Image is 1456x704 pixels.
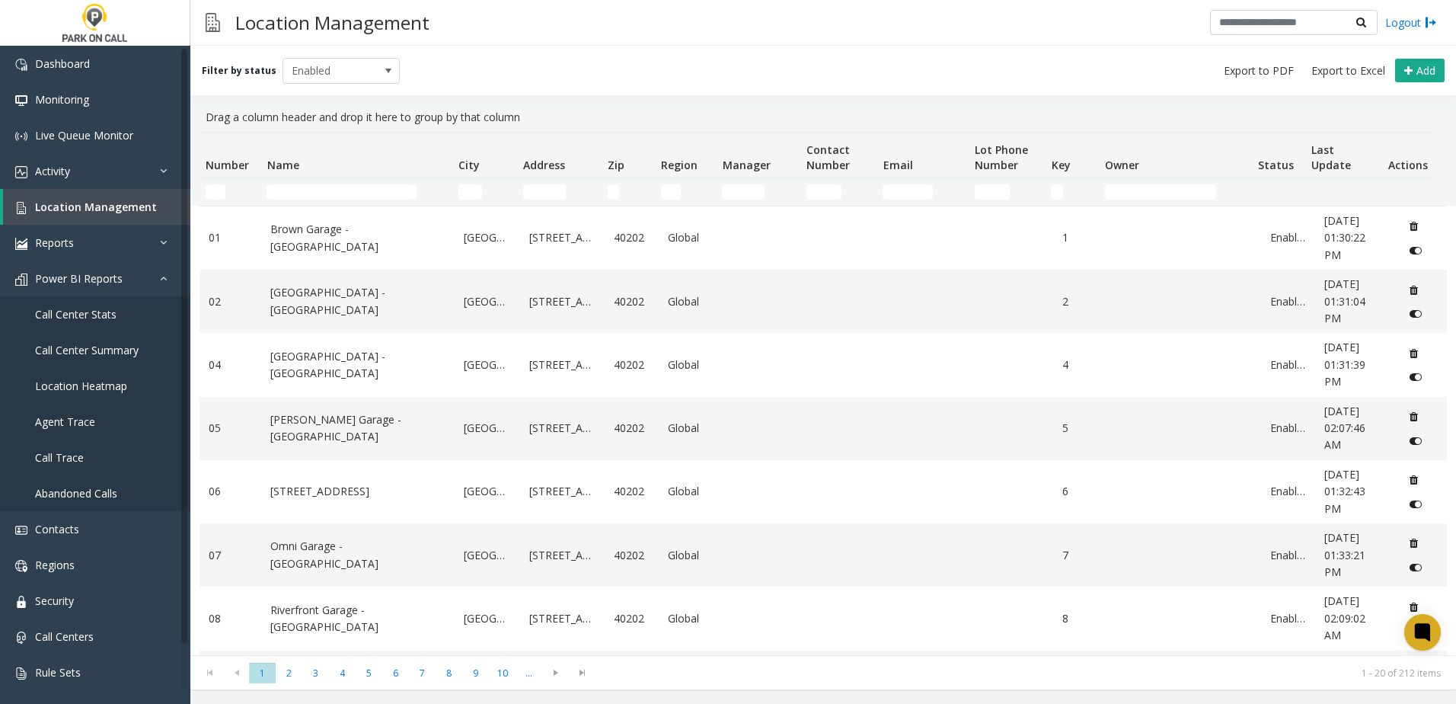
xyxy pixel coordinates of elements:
a: 05 [209,420,252,437]
span: Reports [35,235,74,250]
span: [DATE] 01:31:39 PM [1324,340,1365,389]
span: Page 6 [382,663,409,683]
td: City Filter [452,178,517,206]
td: Actions Filter [1382,178,1435,206]
span: Export to Excel [1311,63,1385,78]
a: [GEOGRAPHIC_DATA] [464,610,511,627]
span: Live Queue Monitor [35,128,133,142]
span: Security [35,594,74,608]
label: Filter by status [202,64,276,78]
span: Page 10 [489,663,516,683]
a: 40202 [614,229,650,246]
span: Page 1 [249,663,276,683]
img: 'icon' [15,632,27,644]
a: 40202 [614,420,650,437]
span: Location Management [35,200,157,214]
a: [DATE] 01:31:39 PM [1324,339,1383,390]
input: Region Filter [661,184,681,200]
a: [DATE] 01:32:43 PM [1324,466,1383,517]
td: Manager Filter [716,178,800,206]
a: [STREET_ADDRESS] [529,229,596,246]
div: Drag a column header and drop it here to group by that column [200,103,1447,132]
td: Email Filter [876,178,969,206]
a: 07 [209,547,252,564]
button: Disable [1402,555,1430,580]
img: 'icon' [15,560,27,572]
button: Disable [1402,238,1430,263]
a: Global [668,229,711,246]
span: Call Centers [35,629,94,644]
a: Global [668,610,711,627]
a: Enabled [1270,229,1306,246]
span: Page 7 [409,663,436,683]
span: [DATE] 02:07:46 AM [1324,404,1365,453]
img: 'icon' [15,202,27,214]
input: Number Filter [206,184,225,200]
a: 40202 [614,610,650,627]
input: Name Filter [267,184,417,200]
a: Logout [1385,14,1437,30]
img: 'icon' [15,596,27,608]
td: Number Filter [200,178,260,206]
span: Agent Trace [35,414,95,429]
td: Key Filter [1045,178,1098,206]
a: [DATE] 01:30:22 PM [1324,213,1383,264]
span: Abandoned Calls [35,486,117,501]
a: 06 [209,483,252,500]
button: Disable [1402,428,1430,453]
a: Enabled [1270,357,1306,373]
a: 04 [209,357,252,373]
span: Page 4 [329,663,356,683]
a: [STREET_ADDRESS] [529,483,596,500]
a: [STREET_ADDRESS] [529,293,596,310]
span: Activity [35,164,70,178]
span: Region [661,158,698,172]
a: [DATE] 01:31:04 PM [1324,276,1383,327]
a: [GEOGRAPHIC_DATA] [464,547,511,564]
span: Enabled [283,59,376,83]
span: Page 8 [436,663,462,683]
img: 'icon' [15,667,27,680]
span: Number [206,158,249,172]
span: Page 2 [276,663,302,683]
a: 5 [1062,420,1098,437]
a: [STREET_ADDRESS] [270,483,445,500]
span: City [458,158,480,172]
td: Name Filter [260,178,452,206]
button: Delete [1402,405,1426,429]
a: 40202 [614,483,650,500]
a: Enabled [1270,547,1306,564]
kendo-pager-info: 1 - 20 of 212 items [605,667,1441,680]
button: Disable [1402,365,1430,389]
a: [GEOGRAPHIC_DATA] - [GEOGRAPHIC_DATA] [270,348,445,382]
td: Region Filter [655,178,716,206]
a: [STREET_ADDRESS] [529,547,596,564]
input: City Filter [458,184,482,200]
a: 8 [1062,610,1098,627]
td: Lot Phone Number Filter [969,178,1045,206]
span: Lot Phone Number [975,142,1028,172]
a: [STREET_ADDRESS] [529,357,596,373]
a: [PERSON_NAME] Garage - [GEOGRAPHIC_DATA] [270,411,445,446]
input: Contact Number Filter [806,184,841,200]
span: Contacts [35,522,79,536]
span: Rule Sets [35,665,81,680]
input: Manager Filter [722,184,765,200]
img: 'icon' [15,238,27,250]
a: [GEOGRAPHIC_DATA] [464,229,511,246]
button: Delete [1402,214,1426,238]
td: Contact Number Filter [800,178,876,206]
span: Page 9 [462,663,489,683]
span: Go to the last page [569,662,595,683]
span: Go to the last page [572,667,592,679]
a: Global [668,293,711,310]
a: [GEOGRAPHIC_DATA] [464,483,511,500]
a: Location Management [3,189,190,225]
img: 'icon' [15,130,27,142]
a: Omni Garage - [GEOGRAPHIC_DATA] [270,538,445,572]
img: 'icon' [15,94,27,107]
a: 40202 [614,547,650,564]
span: Manager [723,158,771,172]
button: Add [1395,59,1445,83]
td: Address Filter [517,178,602,206]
